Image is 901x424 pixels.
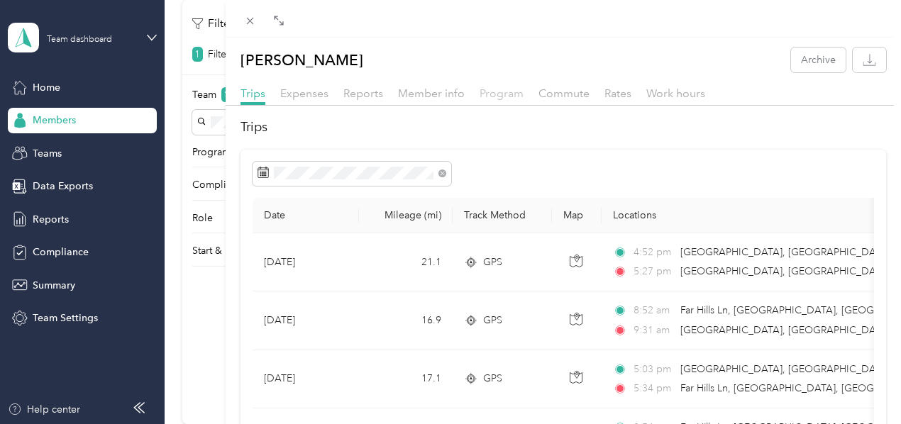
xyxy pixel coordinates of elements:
th: Map [552,198,602,233]
h2: Trips [241,118,887,137]
button: Archive [791,48,846,72]
span: GPS [483,313,502,328]
span: Trips [241,87,265,100]
span: Work hours [646,87,705,100]
span: Commute [538,87,590,100]
span: Reports [343,87,383,100]
th: Track Method [453,198,552,233]
span: Member info [398,87,465,100]
th: Mileage (mi) [359,198,453,233]
td: 21.1 [359,233,453,291]
span: 5:27 pm [634,264,674,279]
th: Date [253,198,359,233]
span: 8:52 am [634,303,674,318]
span: [GEOGRAPHIC_DATA], [GEOGRAPHIC_DATA] [680,265,890,277]
iframe: Everlance-gr Chat Button Frame [822,345,901,424]
td: 16.9 [359,291,453,350]
span: Expenses [280,87,328,100]
td: [DATE] [253,233,359,291]
p: [PERSON_NAME] [241,48,363,72]
td: [DATE] [253,350,359,408]
td: [DATE] [253,291,359,350]
span: 5:03 pm [634,362,674,377]
span: Rates [604,87,631,100]
span: 4:52 pm [634,245,674,260]
span: 5:34 pm [634,381,674,396]
span: 9:31 am [634,323,674,338]
td: 17.1 [359,350,453,408]
span: GPS [483,371,502,386]
span: Program [480,87,524,100]
span: GPS [483,255,502,270]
